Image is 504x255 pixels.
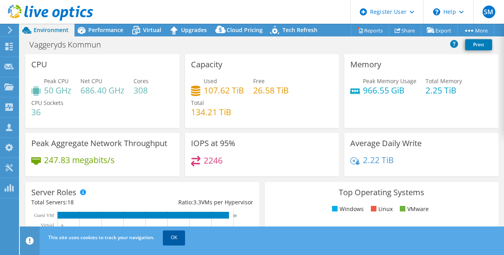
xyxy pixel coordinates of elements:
[350,60,381,69] h3: Memory
[31,60,47,69] h3: CPU
[465,39,492,50] a: Print
[61,224,63,228] text: 0
[233,214,237,218] text: 39
[34,213,54,218] text: Guest VM
[191,99,204,107] span: Total
[253,86,289,95] h4: 26.58 TiB
[31,99,63,107] span: CPU Sockets
[67,198,74,206] span: 18
[204,86,244,95] h4: 107.62 TiB
[380,225,388,231] tspan: Xen
[363,86,416,95] h4: 966.55 GiB
[433,8,440,15] svg: \n
[44,77,69,85] span: Peak CPU
[483,6,495,18] span: SM
[143,26,161,34] span: Virtual
[34,26,69,34] span: Environment
[31,139,167,148] h3: Peak Aggregate Network Throughput
[457,24,494,36] a: More
[389,24,421,36] a: Share
[421,24,458,36] a: Export
[351,24,389,36] a: Reports
[181,26,207,34] span: Upgrades
[350,139,422,148] h3: Average Daily Write
[426,86,462,95] h4: 2.25 TiB
[191,60,222,69] h3: Capacity
[80,86,124,95] h4: 686.40 GHz
[163,230,185,245] a: OK
[204,77,217,85] span: Used
[48,234,155,241] span: This site uses cookies to track your navigation.
[26,40,113,49] h1: Vaggeryds Kommun
[368,225,380,231] tspan: 50.0%
[134,86,149,95] h4: 308
[31,198,142,207] div: Total Servers:
[41,223,54,228] text: Virtual
[253,77,265,85] span: Free
[193,198,201,206] span: 3.3
[191,139,235,148] h3: IOPS at 95%
[44,86,71,95] h4: 50 GHz
[363,156,394,164] h4: 2.22 TiB
[369,205,393,213] li: Linux
[31,108,63,116] h4: 36
[204,156,223,165] h4: 2246
[134,77,149,85] span: Cores
[398,205,429,213] li: VMware
[426,77,462,85] span: Total Memory
[363,77,416,85] span: Peak Memory Usage
[142,198,253,207] div: Ratio: VMs per Hypervisor
[191,108,231,116] h4: 134.21 TiB
[80,77,102,85] span: Net CPU
[44,156,115,164] h4: 247.83 megabits/s
[227,26,263,34] span: Cloud Pricing
[330,205,364,213] li: Windows
[88,26,123,34] span: Performance
[283,26,317,34] span: Tech Refresh
[271,188,493,197] h3: Top Operating Systems
[31,188,76,197] h3: Server Roles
